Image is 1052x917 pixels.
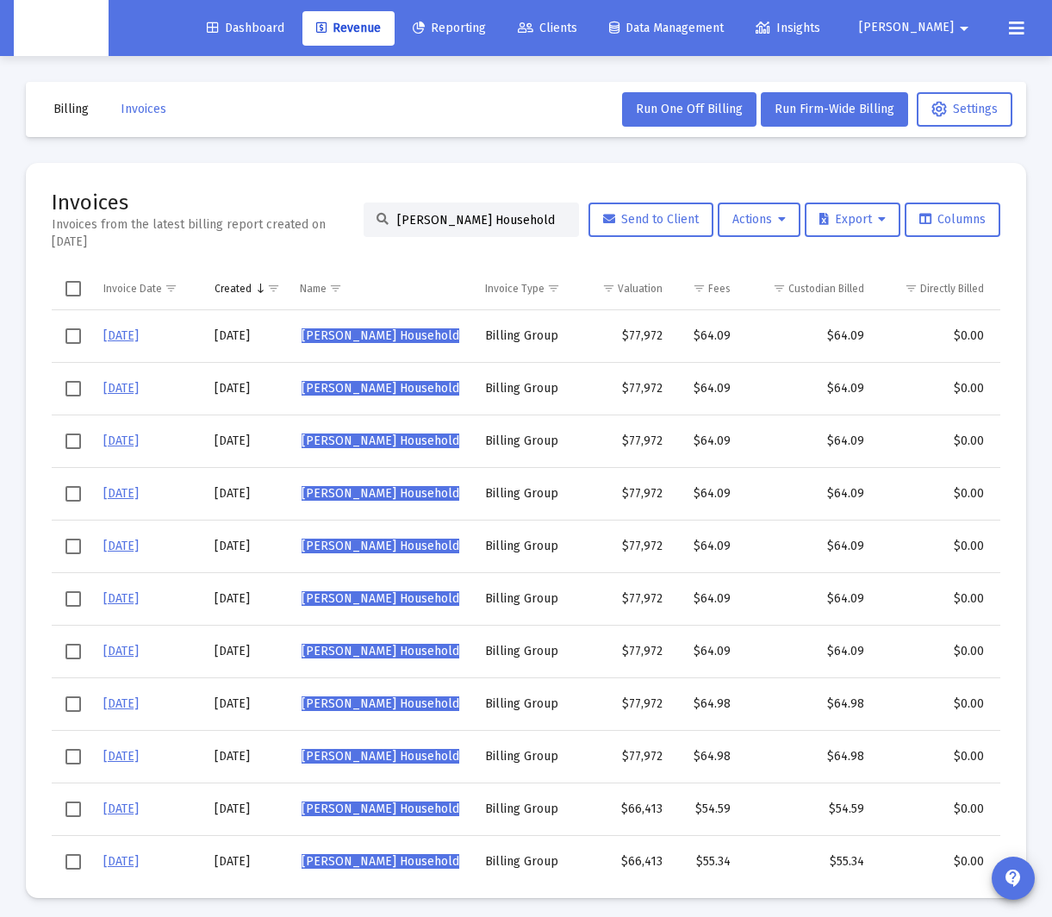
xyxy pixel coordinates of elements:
td: $77,972 [576,310,671,363]
span: Run Firm-Wide Billing [775,102,894,116]
td: Billing Group [476,730,576,783]
div: Invoice Type [485,282,545,296]
div: $64.09 [748,485,864,502]
td: $0.00 [873,730,993,783]
a: [DATE] [103,328,139,343]
span: Revenue [316,21,381,35]
td: $0.00 [873,310,993,363]
button: Send to Client [588,203,713,237]
span: [PERSON_NAME] Household [302,381,459,396]
a: [PERSON_NAME] Household [300,323,461,349]
td: [DATE] [206,835,292,888]
span: Show filter options for column 'Valuation' [602,282,615,295]
div: Directly Billed [920,282,984,296]
a: [PERSON_NAME] Household [300,691,461,717]
div: Select row [65,696,81,712]
div: Select row [65,802,81,817]
span: [PERSON_NAME] Household [302,486,459,501]
a: Data Management [595,11,738,46]
div: Select row [65,381,81,396]
td: $66,413 [576,835,671,888]
span: Settings [931,102,998,116]
a: [PERSON_NAME] Household [300,639,461,664]
div: $64.09 [680,433,731,450]
div: Select row [65,328,81,344]
td: [DATE] [206,572,292,625]
td: $77,972 [576,572,671,625]
span: [PERSON_NAME] Household [302,591,459,606]
a: [DATE] [103,486,139,501]
span: Reporting [413,21,486,35]
div: $64.98 [680,696,731,713]
td: $77,972 [576,520,671,572]
span: Show filter options for column 'Custodian Billed' [773,282,786,295]
span: [PERSON_NAME] Household [302,539,459,553]
td: [DATE] [206,415,292,467]
div: Fees [708,282,731,296]
div: $64.09 [680,327,731,345]
a: [PERSON_NAME] Household [300,586,461,612]
span: Data Management [609,21,724,35]
td: Billing Group [476,572,576,625]
span: Insights [756,21,820,35]
span: Actions [732,212,786,227]
div: Invoice Date [103,282,162,296]
td: Billing Group [476,415,576,467]
td: Column Created [206,268,292,309]
a: [PERSON_NAME] Household [300,533,461,559]
div: $64.09 [748,590,864,608]
div: $64.98 [748,696,864,713]
div: Select row [65,591,81,607]
td: $0.00 [873,362,993,415]
div: $54.59 [680,801,731,818]
td: Column Fees [671,268,739,309]
a: [DATE] [103,696,139,711]
td: $0.00 [873,467,993,520]
span: [PERSON_NAME] Household [302,802,459,816]
span: Run One Off Billing [636,102,743,116]
td: Column Custodian Billed [739,268,873,309]
span: Show filter options for column 'Directly Billed' [905,282,918,295]
a: Revenue [302,11,395,46]
span: Show filter options for column 'Invoice Type' [547,282,560,295]
td: [DATE] [206,362,292,415]
div: $64.98 [680,748,731,765]
div: $64.09 [748,643,864,660]
td: $0.00 [873,835,993,888]
mat-icon: contact_support [1003,868,1024,889]
button: Settings [917,92,1012,127]
span: Send to Client [603,212,699,227]
td: Column Invoice Date [95,268,206,309]
div: Data grid [52,268,1000,872]
a: [DATE] [103,381,139,396]
div: $64.09 [680,643,731,660]
a: [DATE] [103,644,139,658]
span: [PERSON_NAME] Household [302,328,459,343]
a: [PERSON_NAME] Household [300,849,461,875]
div: $55.34 [748,853,864,870]
a: [DATE] [103,802,139,816]
span: [PERSON_NAME] Household [302,749,459,764]
span: Invoices [121,102,166,116]
td: Billing Group [476,362,576,415]
div: Select row [65,434,81,449]
span: Columns [919,212,986,227]
button: Actions [718,203,800,237]
span: [PERSON_NAME] Household [302,644,459,658]
td: $77,972 [576,362,671,415]
div: Select row [65,644,81,659]
a: [DATE] [103,539,139,553]
span: [PERSON_NAME] Household [302,696,459,711]
a: Dashboard [193,11,298,46]
div: Select row [65,854,81,870]
td: [DATE] [206,677,292,730]
td: $0.00 [873,783,993,835]
div: $64.09 [680,380,731,397]
a: [PERSON_NAME] Household [300,376,461,402]
a: [PERSON_NAME] Household [300,481,461,507]
span: Show filter options for column 'Fees' [693,282,706,295]
span: Show filter options for column 'Name' [329,282,342,295]
td: [DATE] [206,310,292,363]
a: [PERSON_NAME] Household [300,428,461,454]
div: $64.09 [680,538,731,555]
